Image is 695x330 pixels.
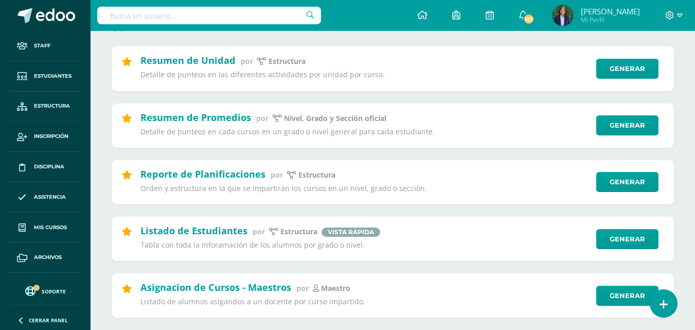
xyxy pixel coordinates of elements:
a: Estudiantes [8,61,82,92]
a: Disciplina [8,152,82,182]
span: por [296,283,309,293]
p: maestro [321,284,350,293]
span: Cerrar panel [29,317,68,324]
p: estructura [298,170,335,180]
p: Detalle de punteos en las diferentes actividades por unidad por curso. [140,70,590,79]
a: Soporte [12,284,78,298]
p: Listado de alumnos asigandos a un docente por curso impartido. [140,297,590,306]
span: por [271,170,283,180]
span: Archivos [34,253,62,262]
a: Estructura [8,92,82,122]
span: Mis cursos [34,223,67,232]
a: Inscripción [8,121,82,152]
img: cc352c52785482dfa8df8d2a221dcaaf.png [553,5,573,26]
span: por [241,56,253,66]
p: Tabla con toda la inforamación de los alumnos por grado o nivel. [140,240,590,250]
a: Generar [596,59,658,79]
a: Generar [596,172,658,192]
h2: Reporte de Planificaciones [140,168,265,180]
span: Mi Perfil [581,15,640,24]
a: Generar [596,286,658,306]
a: Generar [596,229,658,249]
a: Asistencia [8,182,82,213]
h2: Asignacion de Cursos - Maestros [140,281,291,293]
h2: Listado de Estudiantes [140,224,247,237]
span: Estructura [34,102,70,110]
p: estructura [269,57,306,66]
span: 137 [523,13,534,25]
span: Disciplina [34,163,64,171]
span: por [256,113,269,123]
a: Staff [8,31,82,61]
h2: Resumen de Promedios [140,111,251,124]
span: [PERSON_NAME] [581,6,640,16]
span: Soporte [42,288,66,295]
span: Asistencia [34,193,66,201]
a: Generar [596,115,658,135]
span: Staff [34,42,50,50]
span: Estudiantes [34,72,72,80]
h2: Resumen de Unidad [140,54,236,66]
a: Archivos [8,242,82,273]
span: Vista rápida [322,228,380,237]
p: Orden y estructura en la que se impartirán los cursos en un nivel, grado o sección. [140,184,590,193]
p: estructura [280,227,317,236]
span: por [253,227,265,236]
input: Busca un usuario... [97,7,321,24]
a: Mis cursos [8,213,82,243]
p: Nivel, Grado y Sección oficial [284,114,386,123]
p: Detalle de punteos en cada cursos en un grado o nivel general para cada estudiante. [140,127,590,136]
span: Inscripción [34,132,68,141]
